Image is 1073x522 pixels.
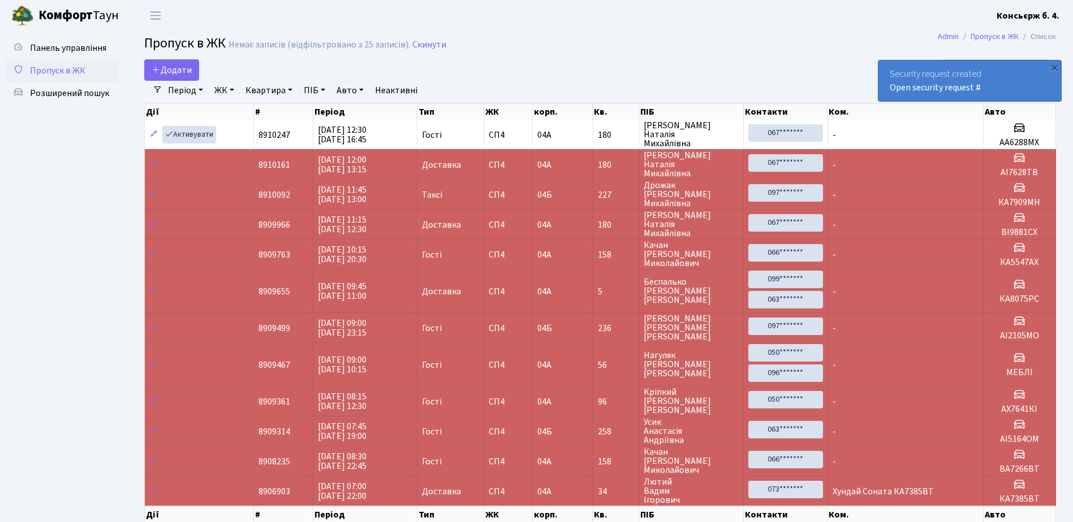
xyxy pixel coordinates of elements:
[422,190,442,199] span: Таксі
[833,395,836,408] span: -
[489,250,528,259] span: СП4
[598,250,634,259] span: 158
[984,104,1056,120] th: Авто
[537,249,551,261] span: 04А
[598,360,634,369] span: 56
[833,455,836,468] span: -
[30,64,85,77] span: Пропуск в ЖК
[258,219,290,231] span: 8909966
[152,64,192,76] span: Додати
[38,6,93,24] b: Комфорт
[489,324,528,333] span: СП4
[644,151,739,178] span: [PERSON_NAME] Наталія Михайлівна
[318,280,367,302] span: [DATE] 09:45 [DATE] 11:00
[988,367,1051,378] h5: МЕБЛІ
[644,477,739,504] span: Лютий Вадим Ігорович
[145,104,254,120] th: Дії
[598,324,634,333] span: 236
[258,395,290,408] span: 8909361
[144,59,199,81] a: Додати
[258,485,290,498] span: 8906903
[318,184,367,206] span: [DATE] 11:45 [DATE] 13:00
[6,82,119,105] a: Розширений пошук
[318,124,367,146] span: [DATE] 12:30 [DATE] 16:45
[988,197,1051,208] h5: КА7909МН
[593,104,639,120] th: Кв.
[241,81,297,100] a: Квартира
[318,214,367,236] span: [DATE] 11:15 [DATE] 12:30
[598,397,634,406] span: 96
[162,126,216,143] a: Активувати
[422,324,442,333] span: Гості
[537,359,551,371] span: 04А
[210,81,239,100] a: ЖК
[332,81,368,100] a: Авто
[299,81,330,100] a: ПІБ
[258,285,290,298] span: 8909655
[258,159,290,171] span: 8910161
[988,464,1051,475] h5: ВА7266ВТ
[258,455,290,468] span: 8908235
[997,10,1059,22] b: Консьєрж б. 4.
[258,129,290,141] span: 8910247
[833,425,836,438] span: -
[533,104,593,120] th: корп.
[422,250,442,259] span: Гості
[163,81,208,100] a: Період
[537,395,551,408] span: 04А
[254,104,313,120] th: #
[644,181,739,208] span: Дрожак [PERSON_NAME] Михайлівна
[833,249,836,261] span: -
[988,137,1051,148] h5: АА6288МХ
[644,277,739,304] span: Беспалько [PERSON_NAME] [PERSON_NAME]
[644,314,739,341] span: [PERSON_NAME] [PERSON_NAME] [PERSON_NAME]
[422,397,442,406] span: Гості
[141,6,170,25] button: Переключити навігацію
[537,189,552,201] span: 04Б
[828,104,983,120] th: Ком.
[537,455,551,468] span: 04А
[988,167,1051,178] h5: АІ7628ТВ
[422,287,461,296] span: Доставка
[537,219,551,231] span: 04А
[489,457,528,466] span: СП4
[318,243,367,266] span: [DATE] 10:15 [DATE] 20:30
[489,287,528,296] span: СП4
[6,37,119,59] a: Панель управління
[833,159,836,171] span: -
[412,40,446,50] a: Скинути
[598,160,634,169] span: 180
[890,81,981,94] a: Open security request #
[422,427,442,436] span: Гості
[229,40,410,50] div: Немає записів (відфільтровано з 25 записів).
[318,154,367,176] span: [DATE] 12:00 [DATE] 13:15
[318,317,367,339] span: [DATE] 09:00 [DATE] 23:15
[30,87,109,99] span: Розширений пошук
[644,211,739,238] span: [PERSON_NAME] Наталія Михайлівна
[489,160,528,169] span: СП4
[537,322,552,334] span: 04Б
[144,33,226,53] span: Пропуск в ЖК
[644,241,739,268] span: Качан [PERSON_NAME] Миколайович
[370,81,422,100] a: Неактивні
[489,427,528,436] span: СП4
[644,388,739,415] span: Кріпкий [PERSON_NAME] [PERSON_NAME]
[833,485,934,498] span: Хундай Соната КА7385ВТ
[38,6,119,25] span: Таун
[988,330,1051,341] h5: АІ2105МО
[644,417,739,445] span: Усик Анастасія Андріївна
[988,434,1051,445] h5: АІ5164ОМ
[988,227,1051,238] h5: ВІ9881СХ
[537,485,551,498] span: 04А
[598,457,634,466] span: 158
[11,5,34,27] img: logo.png
[318,480,367,502] span: [DATE] 07:00 [DATE] 22:00
[422,130,442,140] span: Гості
[988,404,1051,415] h5: АХ7641КІ
[833,359,836,371] span: -
[489,397,528,406] span: СП4
[489,487,528,496] span: СП4
[318,354,367,376] span: [DATE] 09:00 [DATE] 10:15
[833,322,836,334] span: -
[988,494,1051,504] h5: КА7385ВТ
